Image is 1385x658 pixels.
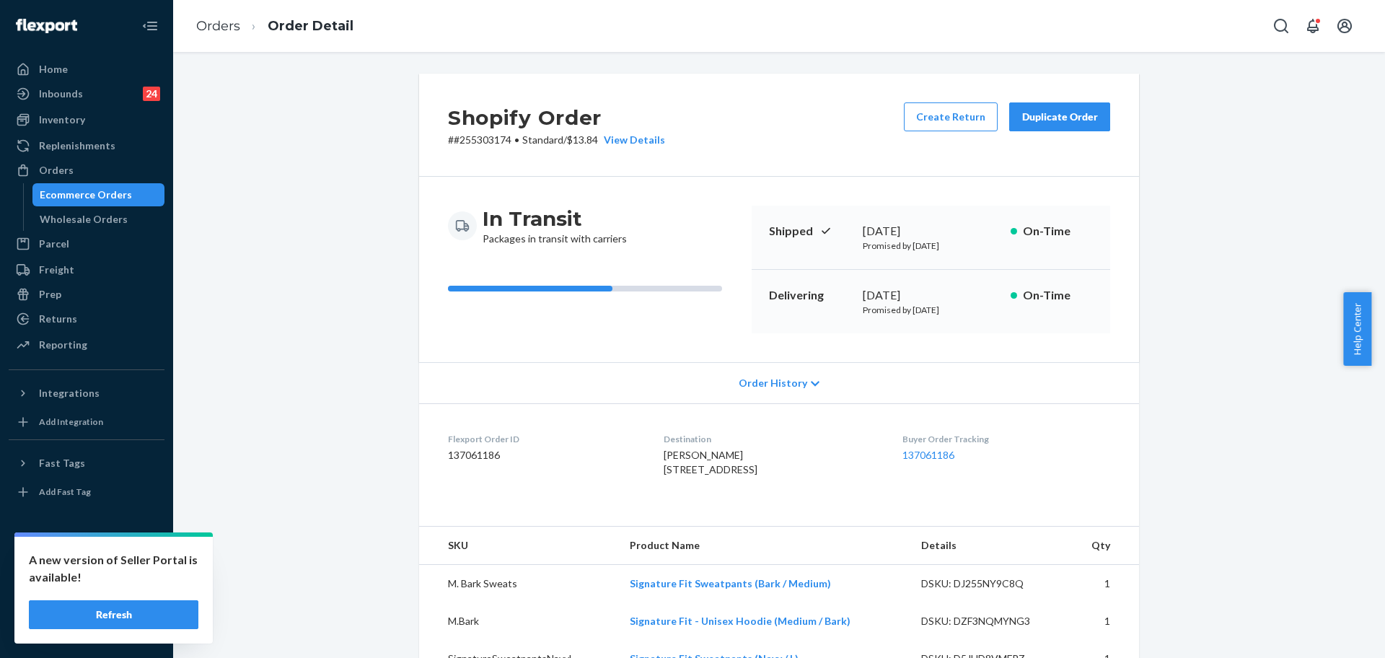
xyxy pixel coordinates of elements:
a: Add Fast Tag [9,481,164,504]
div: [DATE] [863,287,999,304]
div: Reporting [39,338,87,352]
div: Parcel [39,237,69,251]
button: Open account menu [1330,12,1359,40]
span: Standard [522,133,563,146]
div: DSKU: DJ255NY9C8Q [921,576,1057,591]
div: Duplicate Order [1021,110,1098,124]
a: Talk to Support [9,569,164,592]
dt: Destination [664,433,879,445]
a: Freight [9,258,164,281]
div: Freight [39,263,74,277]
button: Integrations [9,382,164,405]
p: Promised by [DATE] [863,304,999,316]
a: Signature Fit - Unisex Hoodie (Medium / Bark) [630,615,850,627]
a: Wholesale Orders [32,208,165,231]
a: Inventory [9,108,164,131]
td: M.Bark [419,602,618,640]
th: Product Name [618,527,910,565]
div: Wholesale Orders [40,212,128,227]
div: Integrations [39,386,100,400]
a: Order Detail [268,18,353,34]
button: Close Navigation [136,12,164,40]
button: Fast Tags [9,452,164,475]
a: Signature Fit Sweatpants (Bark / Medium) [630,577,831,589]
div: Ecommerce Orders [40,188,132,202]
a: Parcel [9,232,164,255]
td: 1 [1068,602,1139,640]
div: Returns [39,312,77,326]
a: Orders [196,18,240,34]
a: Reporting [9,333,164,356]
th: Qty [1068,527,1139,565]
span: • [514,133,519,146]
button: Help Center [1343,292,1371,366]
button: Open Search Box [1267,12,1296,40]
div: Inbounds [39,87,83,101]
p: On-Time [1023,223,1093,240]
a: Prep [9,283,164,306]
p: A new version of Seller Portal is available! [29,551,198,586]
button: Give Feedback [9,618,164,641]
dd: 137061186 [448,448,641,462]
p: Shipped [769,223,851,240]
p: On-Time [1023,287,1093,304]
a: Returns [9,307,164,330]
div: Replenishments [39,139,115,153]
div: Add Fast Tag [39,486,91,498]
p: Delivering [769,287,851,304]
dt: Flexport Order ID [448,433,641,445]
ol: breadcrumbs [185,5,365,48]
td: M. Bark Sweats [419,565,618,603]
button: Open notifications [1298,12,1327,40]
div: Home [39,62,68,76]
h2: Shopify Order [448,102,665,133]
button: Refresh [29,600,198,629]
th: SKU [419,527,618,565]
button: View Details [598,133,665,147]
img: Flexport logo [16,19,77,33]
span: [PERSON_NAME] [STREET_ADDRESS] [664,449,757,475]
span: Order History [739,376,807,390]
div: Inventory [39,113,85,127]
div: 24 [143,87,160,101]
dt: Buyer Order Tracking [902,433,1110,445]
div: Prep [39,287,61,302]
a: Help Center [9,593,164,616]
button: Duplicate Order [1009,102,1110,131]
div: Packages in transit with carriers [483,206,627,246]
th: Details [910,527,1068,565]
div: DSKU: DZF3NQMYNG3 [921,614,1057,628]
p: Promised by [DATE] [863,240,999,252]
a: Inbounds24 [9,82,164,105]
p: # #255303174 / $13.84 [448,133,665,147]
a: Orders [9,159,164,182]
a: Settings [9,544,164,567]
h3: In Transit [483,206,627,232]
td: 1 [1068,565,1139,603]
a: Add Integration [9,411,164,434]
a: Replenishments [9,134,164,157]
a: Home [9,58,164,81]
div: Fast Tags [39,456,85,470]
a: 137061186 [902,449,954,461]
div: Add Integration [39,416,103,428]
div: [DATE] [863,223,999,240]
a: Ecommerce Orders [32,183,165,206]
button: Create Return [904,102,998,131]
div: Orders [39,163,74,177]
